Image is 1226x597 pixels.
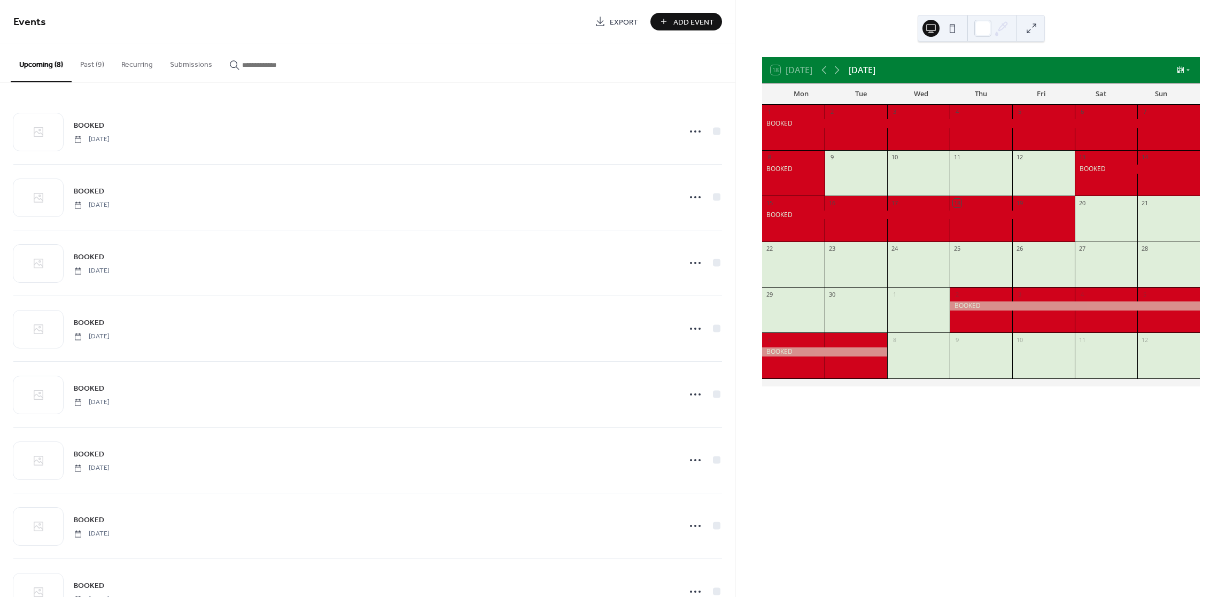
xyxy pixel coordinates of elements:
div: 4 [953,108,961,116]
div: 6 [765,336,773,344]
div: 11 [953,153,961,161]
div: 3 [890,108,898,116]
div: 12 [1140,336,1149,344]
span: BOOKED [74,252,104,263]
div: 8 [890,336,898,344]
a: BOOKED [74,382,104,394]
a: BOOKED [74,119,104,131]
div: Thu [951,83,1011,105]
div: 10 [1015,336,1023,344]
div: 23 [828,245,836,253]
button: Upcoming (8) [11,43,72,82]
div: 5 [1015,108,1023,116]
button: Past (9) [72,43,113,81]
a: BOOKED [74,579,104,592]
div: BOOKED [762,119,1200,128]
span: [DATE] [74,529,110,539]
div: 4 [1078,290,1086,298]
span: BOOKED [74,449,104,460]
div: 25 [953,245,961,253]
div: BOOKED [762,165,825,174]
span: BOOKED [74,186,104,197]
div: 7 [1140,108,1149,116]
span: Export [610,17,638,28]
span: BOOKED [74,580,104,592]
div: 17 [890,199,898,207]
div: 3 [1015,290,1023,298]
div: Sun [1131,83,1191,105]
a: BOOKED [74,514,104,526]
div: 13 [1078,153,1086,161]
div: 11 [1078,336,1086,344]
span: [DATE] [74,332,110,342]
span: Add Event [673,17,714,28]
a: BOOKED [74,316,104,329]
div: 5 [1140,290,1149,298]
span: [DATE] [74,200,110,210]
div: 26 [1015,245,1023,253]
a: BOOKED [74,251,104,263]
div: 20 [1078,199,1086,207]
button: Add Event [650,13,722,30]
div: 14 [1140,153,1149,161]
div: Wed [891,83,951,105]
div: 9 [828,153,836,161]
div: BOOKED [762,347,887,356]
div: BOOKED [950,301,1200,311]
div: 7 [828,336,836,344]
span: BOOKED [74,515,104,526]
div: 8 [765,153,773,161]
div: BOOKED [1075,165,1200,174]
div: Tue [831,83,891,105]
div: 15 [765,199,773,207]
div: 21 [1140,199,1149,207]
div: 1 [890,290,898,298]
div: 2 [953,290,961,298]
div: 24 [890,245,898,253]
div: [DATE] [849,64,875,76]
div: BOOKED [762,211,1075,220]
div: 29 [765,290,773,298]
span: Events [13,12,46,33]
div: 12 [1015,153,1023,161]
div: 10 [890,153,898,161]
div: 22 [765,245,773,253]
span: BOOKED [74,317,104,329]
div: 18 [953,199,961,207]
a: Export [587,13,646,30]
span: [DATE] [74,266,110,276]
div: Mon [771,83,831,105]
div: 30 [828,290,836,298]
span: [DATE] [74,398,110,407]
div: 1 [765,108,773,116]
div: 27 [1078,245,1086,253]
div: 2 [828,108,836,116]
span: BOOKED [74,383,104,394]
div: 6 [1078,108,1086,116]
div: 28 [1140,245,1149,253]
a: BOOKED [74,448,104,460]
div: 16 [828,199,836,207]
span: [DATE] [74,463,110,473]
button: Submissions [161,43,221,81]
a: BOOKED [74,185,104,197]
span: [DATE] [74,135,110,144]
div: 19 [1015,199,1023,207]
div: Sat [1071,83,1131,105]
div: Fri [1011,83,1071,105]
div: 9 [953,336,961,344]
span: BOOKED [74,120,104,131]
button: Recurring [113,43,161,81]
